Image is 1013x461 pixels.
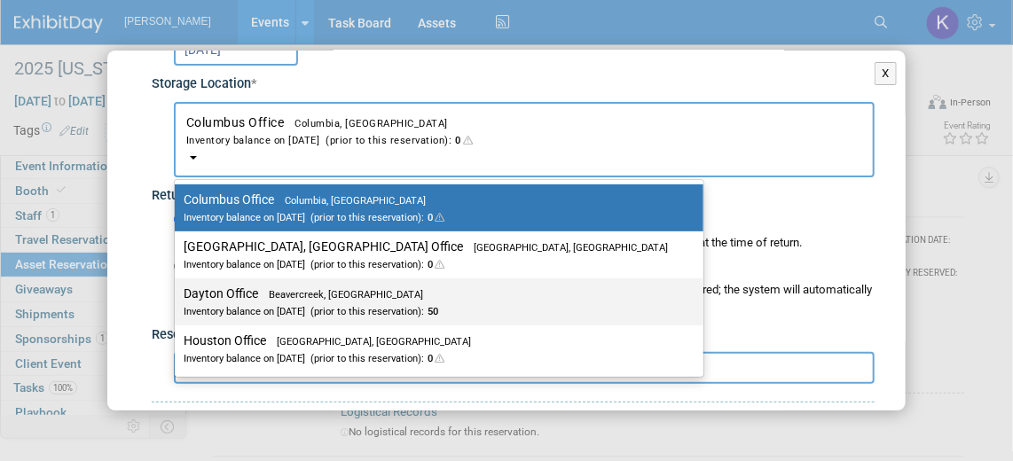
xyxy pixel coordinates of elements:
[424,212,447,223] span: 0
[424,259,447,270] span: 0
[184,329,686,369] label: Houston Office
[152,410,875,426] div: Advanced Options
[184,188,686,228] label: Columbus Office
[184,349,668,366] div: Inventory balance on [DATE] (prior to this reservation):
[184,235,686,275] label: [GEOGRAPHIC_DATA], [GEOGRAPHIC_DATA] Office
[424,353,447,364] span: 0
[184,302,668,319] div: Inventory balance on [DATE] (prior to this reservation):
[875,62,897,85] button: X
[463,242,668,254] span: [GEOGRAPHIC_DATA], [GEOGRAPHIC_DATA]
[424,306,438,317] span: 50
[266,336,471,348] span: [GEOGRAPHIC_DATA], [GEOGRAPHIC_DATA]
[174,102,875,177] button: Columbus OfficeColumbia, [GEOGRAPHIC_DATA]Inventory balance on [DATE] (prior to this reservation):0
[152,70,875,94] div: Storage Location
[452,135,477,146] span: 0
[184,255,668,272] div: Inventory balance on [DATE] (prior to this reservation):
[152,326,875,345] div: Reservation Notes
[184,208,668,225] div: Inventory balance on [DATE] (prior to this reservation):
[184,282,686,322] label: Dayton Office
[258,289,423,301] span: Beavercreek, [GEOGRAPHIC_DATA]
[186,131,862,148] div: Inventory balance on [DATE] (prior to this reservation):
[152,182,875,206] div: Return to Storage / Check-in
[274,195,426,207] span: Columbia, [GEOGRAPHIC_DATA]
[186,115,862,148] span: Columbus Office
[285,118,449,129] span: Columbia, [GEOGRAPHIC_DATA]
